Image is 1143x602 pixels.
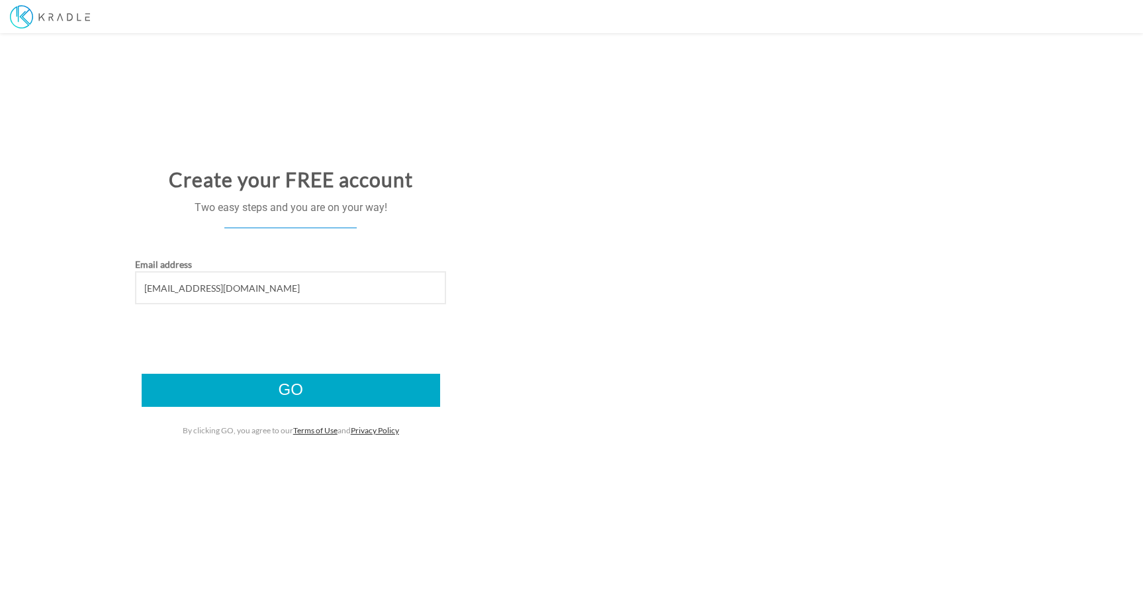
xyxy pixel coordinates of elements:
[135,271,446,304] input: Email
[183,425,399,436] label: By clicking GO, you agree to our and
[351,425,399,435] a: Privacy Policy
[10,200,572,216] p: Two easy steps and you are on your way!
[293,425,338,435] a: Terms of Use
[10,169,572,191] h2: Create your FREE account
[142,374,440,407] input: Go
[135,258,192,271] label: Email address
[10,5,90,28] img: Kradle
